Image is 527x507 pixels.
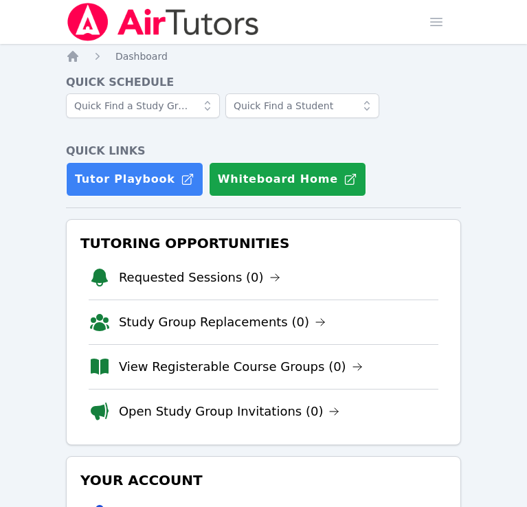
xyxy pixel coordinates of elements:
[66,162,203,196] a: Tutor Playbook
[66,74,461,91] h4: Quick Schedule
[66,49,461,63] nav: Breadcrumb
[209,162,366,196] button: Whiteboard Home
[115,49,168,63] a: Dashboard
[78,468,449,493] h3: Your Account
[119,357,363,376] a: View Registerable Course Groups (0)
[78,231,449,256] h3: Tutoring Opportunities
[66,93,220,118] input: Quick Find a Study Group
[66,3,260,41] img: Air Tutors
[115,51,168,62] span: Dashboard
[119,313,326,332] a: Study Group Replacements (0)
[119,268,280,287] a: Requested Sessions (0)
[66,143,461,159] h4: Quick Links
[225,93,379,118] input: Quick Find a Student
[119,402,340,421] a: Open Study Group Invitations (0)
